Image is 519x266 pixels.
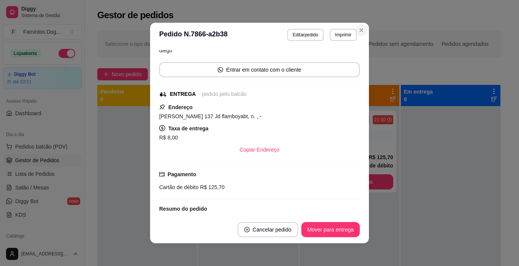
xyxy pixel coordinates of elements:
strong: Taxa de entrega [168,125,209,131]
h3: Pedido N. 7866-a2b38 [159,29,228,41]
span: pushpin [159,104,165,110]
div: ENTREGA [170,90,196,98]
button: Close [355,24,367,36]
button: close-circleCancelar pedido [237,222,298,237]
button: Editarpedido [287,29,323,41]
strong: Endereço [168,104,193,110]
span: dollar [159,125,165,131]
span: [PERSON_NAME] 137 Jd flamboyabt, n. , - [159,113,261,119]
button: whats-appEntrar em contato com o cliente [159,62,360,77]
span: R$ 8,00 [159,135,178,141]
strong: Resumo do pedido [159,206,207,212]
span: Cartão de débito [159,184,199,190]
span: credit-card [159,172,165,177]
div: - pedido pelo balcão [199,90,247,98]
span: close-circle [244,227,250,232]
button: Mover para entrega [301,222,360,237]
span: R$ 125,70 [199,184,225,190]
span: whats-app [218,67,223,72]
span: diego [159,47,172,53]
strong: Pagamento [168,171,196,177]
button: Imprimir [330,29,357,41]
button: Copiar Endereço [233,142,285,157]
